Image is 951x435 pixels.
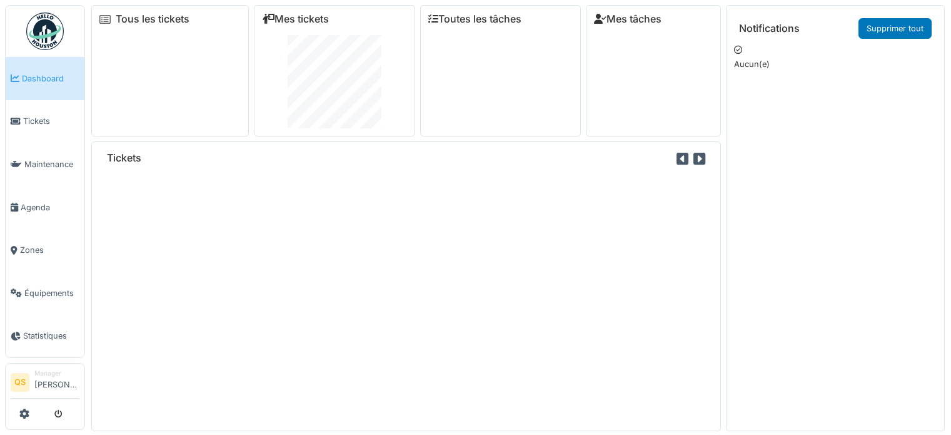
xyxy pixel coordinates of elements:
[24,158,79,170] span: Maintenance
[34,369,79,396] li: [PERSON_NAME]
[22,73,79,84] span: Dashboard
[6,272,84,315] a: Équipements
[34,369,79,378] div: Manager
[6,186,84,229] a: Agenda
[6,143,84,186] a: Maintenance
[24,287,79,299] span: Équipements
[594,13,662,25] a: Mes tâches
[23,330,79,342] span: Statistiques
[6,57,84,100] a: Dashboard
[21,202,79,213] span: Agenda
[734,58,937,70] p: Aucun(e)
[6,228,84,272] a: Zones
[116,13,189,25] a: Tous les tickets
[20,244,79,256] span: Zones
[23,115,79,127] span: Tickets
[858,18,932,39] a: Supprimer tout
[739,23,800,34] h6: Notifications
[11,369,79,399] a: QS Manager[PERSON_NAME]
[11,373,29,392] li: QS
[6,100,84,143] a: Tickets
[6,315,84,358] a: Statistiques
[262,13,329,25] a: Mes tickets
[107,152,141,164] h6: Tickets
[26,13,64,50] img: Badge_color-CXgf-gQk.svg
[428,13,521,25] a: Toutes les tâches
